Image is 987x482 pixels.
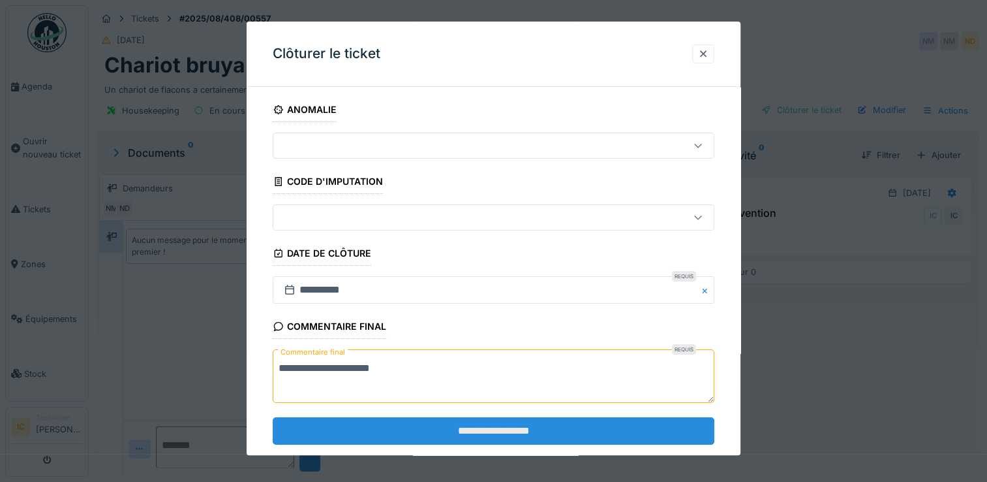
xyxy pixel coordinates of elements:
label: Commentaire final [278,345,348,361]
div: Date de clôture [273,244,371,266]
div: Requis [672,272,696,282]
div: Code d'imputation [273,172,383,194]
div: Anomalie [273,100,337,122]
button: Close [700,277,714,304]
div: Commentaire final [273,317,386,340]
div: Requis [672,345,696,355]
h3: Clôturer le ticket [273,46,380,62]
